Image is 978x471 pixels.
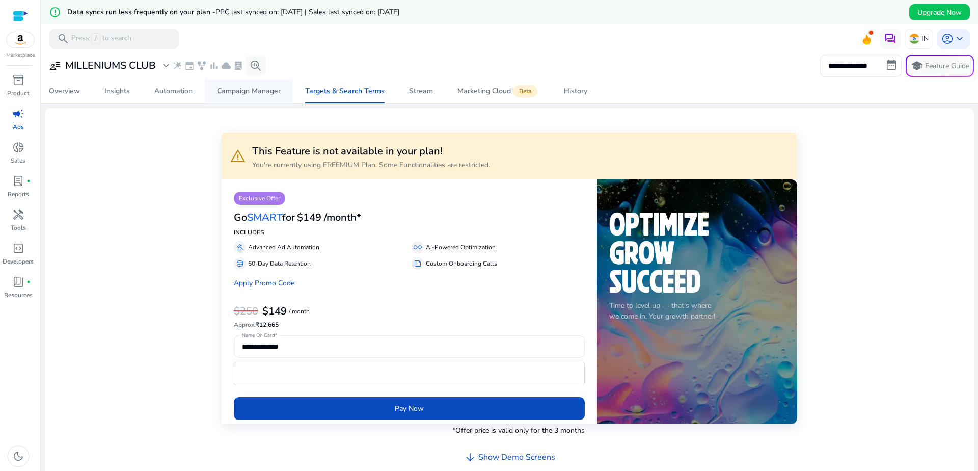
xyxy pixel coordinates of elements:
[71,33,131,44] p: Press to search
[49,88,80,95] div: Overview
[12,74,24,86] span: inventory_2
[921,30,929,47] p: IN
[242,332,275,339] mat-label: Name On Card
[57,33,69,45] span: search
[234,228,585,237] p: INCLUDES
[305,88,385,95] div: Targets & Search Terms
[906,55,974,77] button: schoolFeature Guide
[91,33,100,44] span: /
[26,280,31,284] span: fiber_manual_record
[160,60,172,72] span: expand_more
[104,88,130,95] div: Insights
[215,7,399,17] span: PPC last synced on: [DATE] | Sales last synced on: [DATE]
[209,61,219,71] span: bar_chart
[248,259,311,268] p: 60-Day Data Retention
[909,34,919,44] img: in.svg
[67,8,399,17] h5: Data syncs run less frequently on your plan -
[12,276,24,288] span: book_4
[217,88,281,95] div: Campaign Manager
[911,60,923,72] span: school
[248,243,319,252] p: Advanced Ad Automation
[234,192,285,205] p: Exclusive Offer
[239,363,580,384] iframe: Secure card payment input frame
[954,33,966,45] span: keyboard_arrow_down
[8,190,29,199] p: Reports
[457,87,539,95] div: Marketing Cloud
[234,321,256,329] span: Approx.
[234,278,294,288] a: Apply Promo Code
[12,141,24,153] span: donut_small
[909,4,970,20] button: Upgrade Now
[609,300,785,322] p: Time to level up — that's where we come in. Your growth partner!
[6,51,35,59] p: Marketplace
[252,160,490,170] p: You're currently using FREEMIUM Plan. Some Functionalities are restricted.
[13,122,24,132] p: Ads
[236,243,244,251] span: gavel
[252,145,490,158] h3: This Feature is not available in your plan!
[289,308,310,315] p: / month
[49,6,61,18] mat-icon: error_outline
[49,60,61,72] span: user_attributes
[65,60,156,72] h3: MILLENIUMS CLUB
[230,148,246,164] span: warning
[234,397,585,420] button: Pay Now
[513,85,537,97] span: Beta
[234,305,258,318] h3: $250
[7,32,34,47] img: amazon.svg
[12,175,24,187] span: lab_profile
[3,257,34,266] p: Developers
[452,425,585,436] p: *Offer price is valid only for the 3 months
[464,451,476,463] span: arrow_downward
[12,450,24,462] span: dark_mode
[184,61,195,71] span: event
[247,211,282,224] span: SMART
[414,243,422,251] span: all_inclusive
[26,179,31,183] span: fiber_manual_record
[917,7,962,18] span: Upgrade Now
[12,208,24,221] span: handyman
[154,88,193,95] div: Automation
[297,212,361,224] h3: $149 /month*
[564,88,587,95] div: History
[221,61,231,71] span: cloud
[197,61,207,71] span: family_history
[12,242,24,254] span: code_blocks
[409,88,433,95] div: Stream
[262,304,287,318] b: $149
[478,453,555,462] h4: Show Demo Screens
[233,61,243,71] span: lab_profile
[4,291,33,300] p: Resources
[234,212,295,224] h3: Go for
[11,156,25,165] p: Sales
[395,403,424,414] span: Pay Now
[426,259,497,268] p: Custom Onboarding Calls
[11,223,26,232] p: Tools
[7,89,29,98] p: Product
[925,61,969,71] p: Feature Guide
[426,243,496,252] p: AI-Powered Optimization
[236,259,244,268] span: database
[246,56,266,76] button: search_insights
[172,61,182,71] span: wand_stars
[941,33,954,45] span: account_circle
[250,60,262,72] span: search_insights
[12,108,24,120] span: campaign
[234,321,585,328] h6: ₹12,665
[414,259,422,268] span: summarize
